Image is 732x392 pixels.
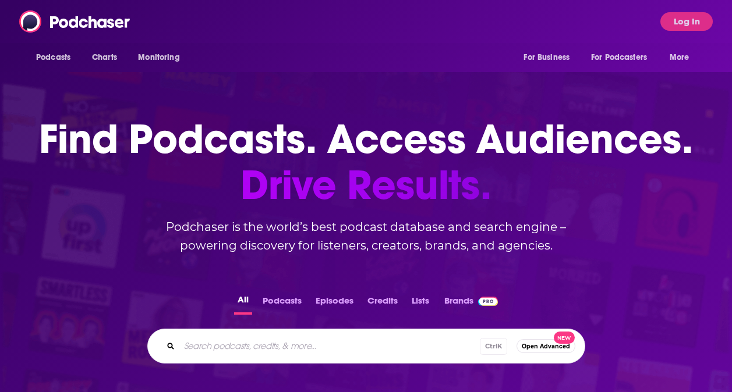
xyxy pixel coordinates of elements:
[84,47,124,69] a: Charts
[522,343,570,350] span: Open Advanced
[554,332,575,344] span: New
[19,10,131,33] img: Podchaser - Follow, Share and Rate Podcasts
[92,49,117,66] span: Charts
[312,292,357,315] button: Episodes
[670,49,689,66] span: More
[138,49,179,66] span: Monitoring
[147,329,585,364] div: Search podcasts, credits, & more...
[259,292,305,315] button: Podcasts
[517,339,575,353] button: Open AdvancedNew
[364,292,401,315] button: Credits
[584,47,664,69] button: open menu
[179,337,480,355] input: Search podcasts, credits, & more...
[36,49,70,66] span: Podcasts
[408,292,433,315] button: Lists
[39,162,693,208] span: Drive Results.
[515,47,584,69] button: open menu
[133,218,599,255] h2: Podchaser is the world’s best podcast database and search engine – powering discovery for listene...
[39,116,693,208] h1: Find Podcasts. Access Audiences.
[234,292,252,315] button: All
[480,338,507,355] span: Ctrl K
[591,49,647,66] span: For Podcasters
[662,47,704,69] button: open menu
[660,12,713,31] button: Log In
[28,47,86,69] button: open menu
[478,297,498,306] img: Podchaser Pro
[130,47,195,69] button: open menu
[524,49,570,66] span: For Business
[444,292,498,315] a: BrandsPodchaser Pro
